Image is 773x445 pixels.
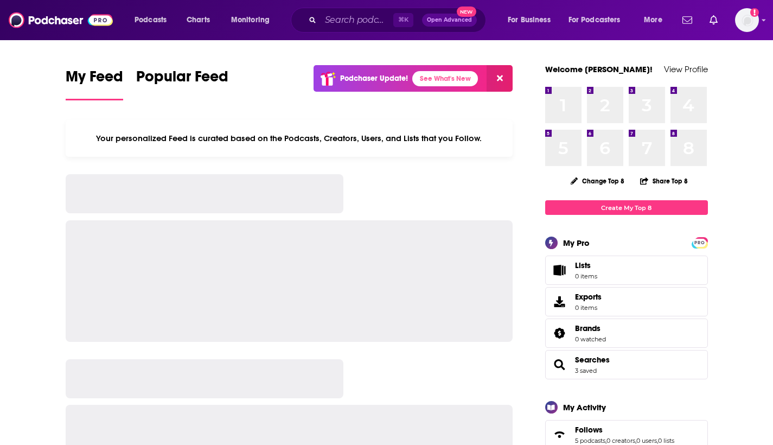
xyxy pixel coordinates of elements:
span: 0 items [575,272,597,280]
a: Brands [575,323,606,333]
span: Exports [549,294,571,309]
a: Show notifications dropdown [678,11,697,29]
span: Brands [545,319,708,348]
span: Logged in as rpearson [735,8,759,32]
span: Exports [575,292,602,302]
a: My Feed [66,67,123,100]
span: Lists [575,260,597,270]
p: Podchaser Update! [340,74,408,83]
a: Create My Top 8 [545,200,708,215]
a: 5 podcasts [575,437,605,444]
span: For Business [508,12,551,28]
span: Brands [575,323,600,333]
span: Lists [549,263,571,278]
span: Podcasts [135,12,167,28]
span: Popular Feed [136,67,228,92]
button: Change Top 8 [564,174,631,188]
span: New [457,7,476,17]
img: Podchaser - Follow, Share and Rate Podcasts [9,10,113,30]
div: Your personalized Feed is curated based on the Podcasts, Creators, Users, and Lists that you Follow. [66,120,513,157]
span: For Podcasters [568,12,621,28]
button: open menu [223,11,284,29]
button: Show profile menu [735,8,759,32]
button: Share Top 8 [640,170,688,192]
span: Searches [545,350,708,379]
a: Searches [575,355,610,365]
a: PRO [693,238,706,246]
a: 0 lists [658,437,674,444]
a: Popular Feed [136,67,228,100]
button: Open AdvancedNew [422,14,477,27]
div: Search podcasts, credits, & more... [301,8,496,33]
a: 0 users [636,437,657,444]
button: open menu [636,11,676,29]
a: 0 watched [575,335,606,343]
a: Searches [549,357,571,372]
a: 3 saved [575,367,597,374]
span: 0 items [575,304,602,311]
span: Open Advanced [427,17,472,23]
a: Lists [545,256,708,285]
svg: Add a profile image [750,8,759,17]
a: View Profile [664,64,708,74]
a: Show notifications dropdown [705,11,722,29]
a: See What's New [412,71,478,86]
span: , [605,437,606,444]
button: open menu [127,11,181,29]
span: , [657,437,658,444]
a: Charts [180,11,216,29]
div: My Pro [563,238,590,248]
span: ⌘ K [393,13,413,27]
button: open menu [500,11,564,29]
span: , [635,437,636,444]
span: Lists [575,260,591,270]
a: Follows [549,427,571,442]
span: Charts [187,12,210,28]
div: My Activity [563,402,606,412]
a: Follows [575,425,674,435]
button: open menu [561,11,636,29]
a: 0 creators [606,437,635,444]
span: Monitoring [231,12,270,28]
a: Welcome [PERSON_NAME]! [545,64,653,74]
img: User Profile [735,8,759,32]
a: Exports [545,287,708,316]
span: My Feed [66,67,123,92]
a: Brands [549,326,571,341]
input: Search podcasts, credits, & more... [321,11,393,29]
span: Follows [575,425,603,435]
span: More [644,12,662,28]
span: PRO [693,239,706,247]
